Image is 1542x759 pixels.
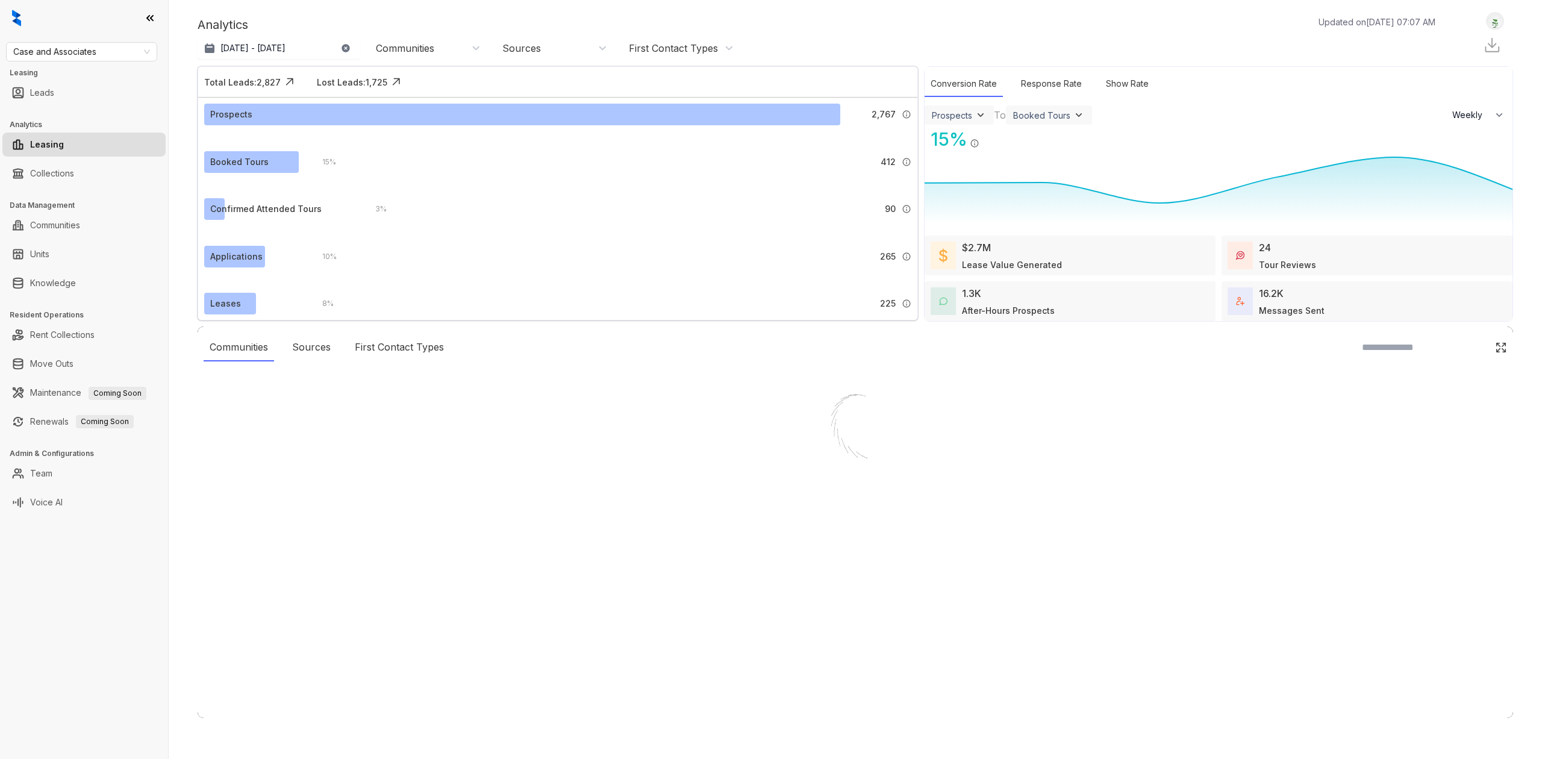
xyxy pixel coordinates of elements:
img: UserAvatar [1487,15,1503,28]
h3: Leasing [10,67,168,78]
div: Show Rate [1100,71,1155,97]
div: Booked Tours [210,155,269,169]
div: Total Leads: 2,827 [204,76,281,89]
img: Click Icon [1495,342,1507,354]
div: Sources [286,334,337,361]
div: Prospects [932,110,972,120]
div: Prospects [210,108,252,121]
span: 90 [885,202,896,216]
img: ViewFilterArrow [975,109,987,121]
a: Leads [30,81,54,105]
img: Click Icon [979,128,997,146]
li: Collections [2,161,166,186]
span: 412 [881,155,896,169]
span: Coming Soon [89,387,146,400]
img: SearchIcon [1470,342,1480,352]
div: First Contact Types [629,42,718,55]
img: Info [970,139,979,148]
div: Sources [502,42,541,55]
button: Weekly [1445,104,1512,126]
li: Move Outs [2,352,166,376]
div: Lease Value Generated [962,258,1062,271]
img: Info [902,157,911,167]
div: 10 % [310,250,337,263]
img: Info [902,252,911,261]
img: Info [902,110,911,119]
img: LeaseValue [939,248,947,263]
img: TourReviews [1236,251,1244,260]
div: Communities [376,42,434,55]
p: [DATE] - [DATE] [220,42,286,54]
span: 265 [880,250,896,263]
li: Voice AI [2,490,166,514]
li: Renewals [2,410,166,434]
span: Case and Associates [13,43,150,61]
a: Knowledge [30,271,76,295]
img: Download [1483,36,1501,54]
div: Booked Tours [1013,110,1070,120]
div: After-Hours Prospects [962,304,1055,317]
div: Leases [210,297,241,310]
a: Team [30,461,52,486]
span: 2,767 [872,108,896,121]
button: [DATE] - [DATE] [198,37,360,59]
div: Messages Sent [1259,304,1325,317]
span: 225 [880,297,896,310]
img: AfterHoursConversations [939,297,947,306]
img: Info [902,204,911,214]
div: 24 [1259,240,1271,255]
p: Updated on [DATE] 07:07 AM [1319,16,1435,28]
img: Click Icon [387,73,405,91]
div: Loading... [834,489,877,501]
img: Info [902,299,911,308]
img: logo [12,10,21,27]
img: TotalFum [1236,297,1244,305]
div: Lost Leads: 1,725 [317,76,387,89]
a: Leasing [30,133,64,157]
div: 15 % [310,155,336,169]
div: Applications [210,250,263,263]
img: Loader [795,369,916,489]
li: Rent Collections [2,323,166,347]
a: Collections [30,161,74,186]
a: Communities [30,213,80,237]
li: Knowledge [2,271,166,295]
h3: Admin & Configurations [10,448,168,459]
div: To [994,108,1006,122]
img: ViewFilterArrow [1073,109,1085,121]
div: Confirmed Attended Tours [210,202,322,216]
a: Rent Collections [30,323,95,347]
div: 1.3K [962,286,981,301]
div: Response Rate [1015,71,1088,97]
li: Leads [2,81,166,105]
p: Analytics [198,16,248,34]
div: First Contact Types [349,334,450,361]
div: 3 % [363,202,387,216]
img: Click Icon [281,73,299,91]
li: Team [2,461,166,486]
li: Maintenance [2,381,166,405]
a: Move Outs [30,352,73,376]
li: Communities [2,213,166,237]
h3: Resident Operations [10,310,168,320]
div: 15 % [925,126,967,153]
li: Units [2,242,166,266]
div: Tour Reviews [1259,258,1316,271]
div: 8 % [310,297,334,310]
a: Voice AI [30,490,63,514]
li: Leasing [2,133,166,157]
span: Weekly [1452,109,1489,121]
div: $2.7M [962,240,991,255]
a: RenewalsComing Soon [30,410,134,434]
span: Coming Soon [76,415,134,428]
div: Conversion Rate [925,71,1003,97]
a: Units [30,242,49,266]
div: 16.2K [1259,286,1284,301]
div: Communities [204,334,274,361]
h3: Analytics [10,119,168,130]
h3: Data Management [10,200,168,211]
